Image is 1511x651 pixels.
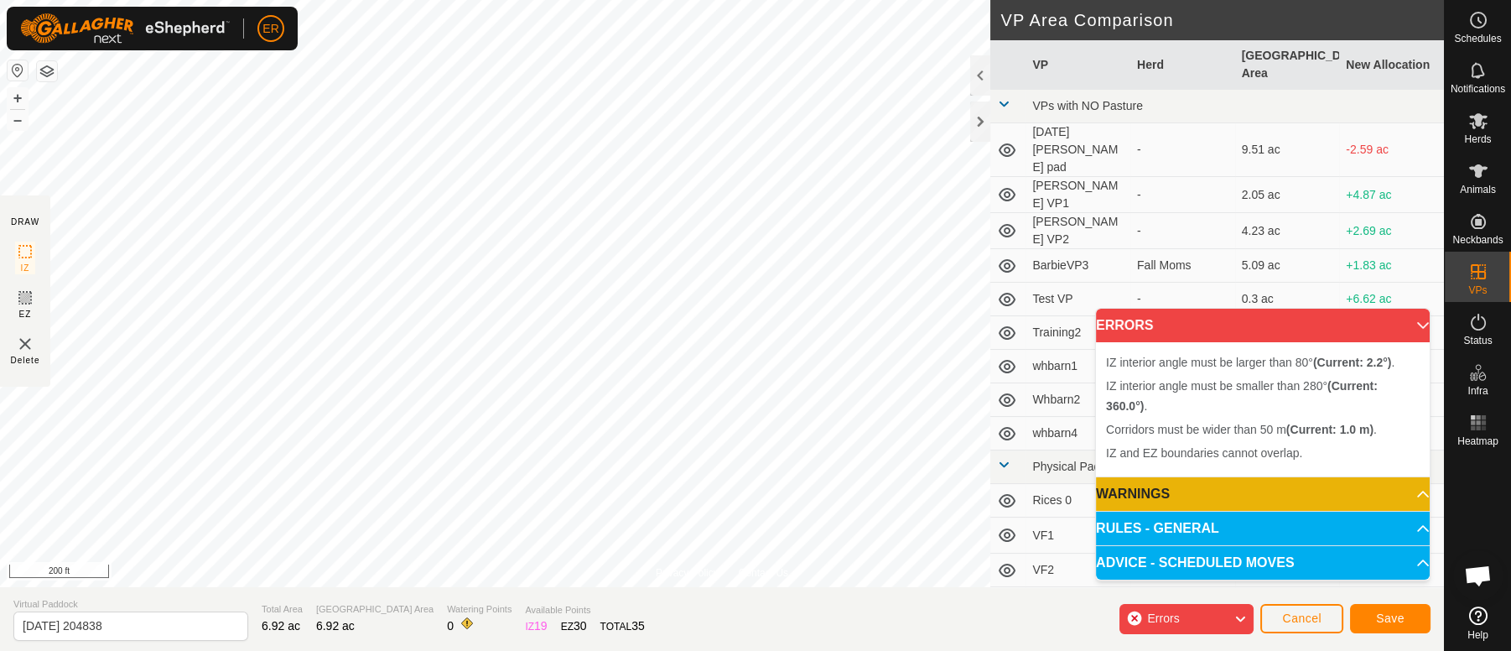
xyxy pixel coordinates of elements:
[21,262,30,274] span: IZ
[1096,522,1219,535] span: RULES - GENERAL
[15,334,35,354] img: VP
[1000,10,1444,30] h2: VP Area Comparison
[13,597,248,612] span: Virtual Paddock
[1096,309,1430,342] p-accordion-header: ERRORS
[561,617,587,635] div: EZ
[1235,213,1340,249] td: 4.23 ac
[1096,319,1153,332] span: ERRORS
[1032,99,1143,112] span: VPs with NO Pasture
[1026,316,1130,350] td: Training2
[631,619,645,633] span: 35
[1130,40,1235,90] th: Herd
[1137,290,1228,308] div: -
[1026,350,1130,383] td: whbarn1
[1137,257,1228,274] div: Fall Moms
[1457,436,1498,446] span: Heatmap
[1376,612,1405,625] span: Save
[1026,554,1130,587] td: VF2
[1026,249,1130,283] td: BarbieVP3
[1026,213,1130,249] td: [PERSON_NAME] VP2
[1468,285,1487,295] span: VPs
[525,603,644,617] span: Available Points
[1467,630,1488,640] span: Help
[20,13,230,44] img: Gallagher Logo
[1106,356,1394,369] span: IZ interior angle must be larger than 80° .
[1096,512,1430,545] p-accordion-header: RULES - GENERAL
[1096,546,1430,580] p-accordion-header: ADVICE - SCHEDULED MOVES
[1451,84,1505,94] span: Notifications
[1137,141,1228,159] div: -
[11,216,39,228] div: DRAW
[1339,213,1444,249] td: +2.69 ac
[1026,383,1130,417] td: Whbarn2
[1313,356,1392,369] b: (Current: 2.2°)
[1339,177,1444,213] td: +4.87 ac
[1096,342,1430,477] p-accordion-content: ERRORS
[447,619,454,633] span: 0
[1339,249,1444,283] td: +1.83 ac
[600,617,645,635] div: TOTAL
[447,602,511,617] span: Watering Points
[262,619,300,633] span: 6.92 ac
[8,60,28,81] button: Reset Map
[1026,283,1130,316] td: Test VP
[1235,283,1340,316] td: 0.3 ac
[1026,40,1130,90] th: VP
[262,602,303,617] span: Total Area
[37,61,57,81] button: Map Layers
[1106,446,1302,460] span: IZ and EZ boundaries cannot overlap.
[1026,587,1130,621] td: VF4
[11,354,40,367] span: Delete
[574,619,587,633] span: 30
[1350,604,1431,633] button: Save
[1460,185,1496,195] span: Animals
[1032,460,1135,473] span: Physical Paddock 1
[1452,235,1503,245] span: Neckbands
[1260,604,1343,633] button: Cancel
[1453,550,1503,601] div: Open chat
[316,619,355,633] span: 6.92 ac
[534,619,548,633] span: 19
[739,565,788,581] a: Contact Us
[1106,423,1377,436] span: Corridors must be wider than 50 m .
[1282,612,1321,625] span: Cancel
[8,110,28,130] button: –
[1235,123,1340,177] td: 9.51 ac
[1464,134,1491,144] span: Herds
[1147,612,1179,625] span: Errors
[316,602,434,617] span: [GEOGRAPHIC_DATA] Area
[1235,249,1340,283] td: 5.09 ac
[1454,34,1501,44] span: Schedules
[1445,600,1511,647] a: Help
[1137,186,1228,204] div: -
[19,308,32,320] span: EZ
[1096,487,1170,501] span: WARNINGS
[1026,484,1130,518] td: Rices 0
[1235,40,1340,90] th: [GEOGRAPHIC_DATA] Area
[1339,123,1444,177] td: -2.59 ac
[1106,379,1378,413] span: IZ interior angle must be smaller than 280° .
[1467,386,1488,396] span: Infra
[1235,177,1340,213] td: 2.05 ac
[1026,123,1130,177] td: [DATE] [PERSON_NAME] pad
[1026,177,1130,213] td: [PERSON_NAME] VP1
[656,565,719,581] a: Privacy Policy
[1286,423,1373,436] b: (Current: 1.0 m)
[1339,283,1444,316] td: +6.62 ac
[1339,40,1444,90] th: New Allocation
[1137,222,1228,240] div: -
[1026,518,1130,554] td: VF1
[1096,556,1294,570] span: ADVICE - SCHEDULED MOVES
[525,617,547,635] div: IZ
[1339,587,1444,621] td: -25.43 ac
[1026,417,1130,450] td: whbarn4
[8,88,28,108] button: +
[1096,477,1430,511] p-accordion-header: WARNINGS
[1463,336,1492,346] span: Status
[262,20,278,38] span: ER
[1235,587,1340,621] td: 32.35 ac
